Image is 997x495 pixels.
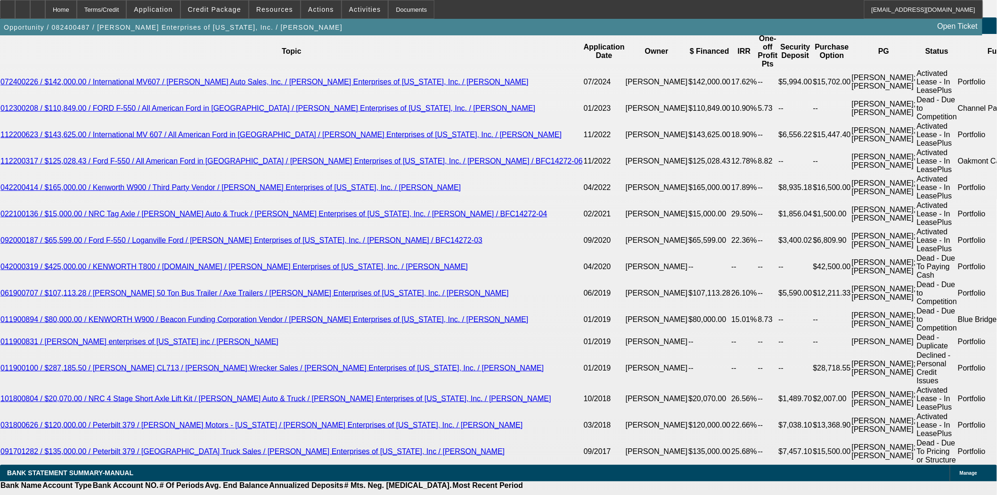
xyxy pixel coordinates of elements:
td: [PERSON_NAME] [625,95,688,122]
td: 22.36% [731,227,757,254]
td: [PERSON_NAME] [625,227,688,254]
span: Resources [256,6,293,13]
td: [PERSON_NAME]; [PERSON_NAME] [851,227,916,254]
td: -- [758,386,778,412]
td: Activated Lease - In LeasePlus [916,122,957,148]
span: Credit Package [188,6,241,13]
td: [PERSON_NAME] [851,333,916,351]
td: -- [688,351,731,386]
a: 031800626 / $120,000.00 / Peterbilt 379 / [PERSON_NAME] Motors - [US_STATE] / [PERSON_NAME] Enter... [0,421,523,429]
td: Dead - Due To Paying Cash [916,254,957,280]
td: $80,000.00 [688,306,731,333]
td: Dead - Due to Competition [916,95,957,122]
a: 061900707 / $107,113.28 / [PERSON_NAME] 50 Ton Bus Trailer / Axe Trailers / [PERSON_NAME] Enterpr... [0,289,509,297]
td: 26.10% [731,280,757,306]
td: 22.66% [731,412,757,438]
td: -- [731,333,757,351]
td: [PERSON_NAME]; [PERSON_NAME] [851,95,916,122]
td: 11/2022 [583,148,625,174]
th: # Mts. Neg. [MEDICAL_DATA]. [344,481,452,491]
td: Activated Lease - In LeasePlus [916,69,957,95]
td: $125,028.43 [688,148,731,174]
td: -- [778,148,813,174]
td: $15,702.00 [813,69,851,95]
td: -- [758,227,778,254]
td: [PERSON_NAME] [625,254,688,280]
a: 112200623 / $143,625.00 / International MV 607 / All American Ford in [GEOGRAPHIC_DATA] / [PERSON... [0,131,562,139]
span: BANK STATEMENT SUMMARY-MANUAL [7,470,133,477]
th: IRR [731,34,757,69]
td: 01/2019 [583,306,625,333]
td: -- [778,95,813,122]
td: [PERSON_NAME]; [PERSON_NAME] [851,254,916,280]
td: $20,070.00 [688,386,731,412]
td: 8.73 [758,306,778,333]
td: [PERSON_NAME]; [PERSON_NAME] [851,351,916,386]
th: Purchase Option [813,34,851,69]
td: Dead - Due to Competition [916,280,957,306]
td: Activated Lease - In LeasePlus [916,386,957,412]
td: $1,500.00 [813,201,851,227]
td: [PERSON_NAME] [625,386,688,412]
td: -- [778,351,813,386]
td: 09/2020 [583,227,625,254]
a: 112200317 / $125,028.43 / Ford F-550 / All American Ford in [GEOGRAPHIC_DATA] / [PERSON_NAME] Ent... [0,157,583,165]
td: [PERSON_NAME]; [PERSON_NAME] [851,386,916,412]
th: Status [916,34,957,69]
td: $6,809.90 [813,227,851,254]
td: $107,113.28 [688,280,731,306]
td: -- [758,201,778,227]
span: Manage [960,470,977,476]
th: Application Date [583,34,625,69]
td: 18.90% [731,122,757,148]
td: -- [813,306,851,333]
td: 11/2022 [583,122,625,148]
td: [PERSON_NAME]; [PERSON_NAME] [851,174,916,201]
td: [PERSON_NAME] [625,148,688,174]
td: -- [688,254,731,280]
span: Actions [308,6,334,13]
td: -- [758,438,778,465]
td: 01/2019 [583,351,625,386]
td: [PERSON_NAME]; [PERSON_NAME] [851,69,916,95]
th: Security Deposit [778,34,813,69]
td: 26.56% [731,386,757,412]
td: -- [758,69,778,95]
td: 29.50% [731,201,757,227]
td: 07/2024 [583,69,625,95]
td: 01/2023 [583,95,625,122]
td: -- [778,306,813,333]
td: 15.01% [731,306,757,333]
td: -- [758,254,778,280]
td: -- [731,351,757,386]
td: -- [758,280,778,306]
td: 17.89% [731,174,757,201]
td: $15,500.00 [813,438,851,465]
a: 042000319 / $425,000.00 / KENWORTH T800 / [DOMAIN_NAME] / [PERSON_NAME] Enterprises of [US_STATE]... [0,263,468,271]
td: $110,849.00 [688,95,731,122]
td: 09/2017 [583,438,625,465]
td: $13,368.90 [813,412,851,438]
td: $65,599.00 [688,227,731,254]
td: 03/2018 [583,412,625,438]
td: [PERSON_NAME] [625,174,688,201]
td: Activated Lease - In LeasePlus [916,201,957,227]
td: $28,718.55 [813,351,851,386]
td: $2,007.00 [813,386,851,412]
td: -- [778,333,813,351]
td: -- [758,174,778,201]
td: -- [758,412,778,438]
button: Application [127,0,180,18]
span: Activities [349,6,381,13]
a: 072400226 / $142,000.00 / International MV607 / [PERSON_NAME] Auto Sales, Inc. / [PERSON_NAME] En... [0,78,529,86]
td: $15,000.00 [688,201,731,227]
a: 022100136 / $15,000.00 / NRC Tag Axle / [PERSON_NAME] Auto & Truck / [PERSON_NAME] Enterprises of... [0,210,548,218]
td: Dead - Duplicate [916,333,957,351]
td: -- [813,95,851,122]
a: 042200414 / $165,000.00 / Kenworth W900 / Third Party Vendor / [PERSON_NAME] Enterprises of [US_S... [0,183,461,191]
td: [PERSON_NAME] [625,280,688,306]
td: Activated Lease - In LeasePlus [916,227,957,254]
td: [PERSON_NAME] [625,412,688,438]
button: Credit Package [181,0,248,18]
td: $1,856.04 [778,201,813,227]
